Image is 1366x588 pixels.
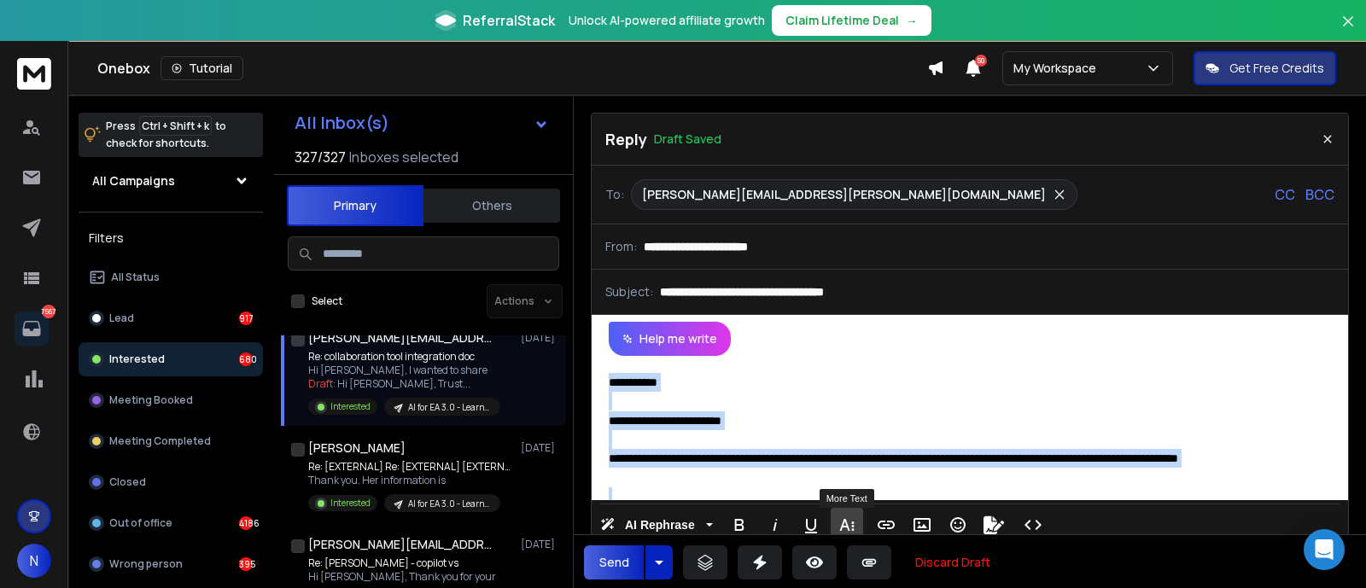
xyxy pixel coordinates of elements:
[79,226,263,250] h3: Filters
[312,294,342,308] label: Select
[1305,184,1334,205] p: BCC
[605,127,647,151] p: Reply
[239,311,253,325] div: 917
[337,376,470,391] span: Hi [PERSON_NAME], Trust ...
[17,544,51,578] button: N
[308,474,513,487] p: Thank you. Her information is
[295,114,389,131] h1: All Inbox(s)
[597,508,716,542] button: AI Rephrase
[97,56,927,80] div: Onebox
[408,498,490,510] p: AI for EA 3.0 - Learnova
[308,536,496,553] h1: [PERSON_NAME][EMAIL_ADDRESS][DOMAIN_NAME]
[605,238,637,255] p: From:
[349,147,458,167] h3: Inboxes selected
[975,55,987,67] span: 50
[239,352,253,366] div: 680
[1229,60,1324,77] p: Get Free Credits
[79,164,263,198] button: All Campaigns
[308,460,513,474] p: Re: [EXTERNAL] Re: [EXTERNAL] [EXTERNAL]
[584,545,644,579] button: Send
[906,508,938,542] button: Insert Image (Ctrl+P)
[1017,508,1049,542] button: Code View
[978,508,1010,542] button: Signature
[79,424,263,458] button: Meeting Completed
[308,570,500,584] p: Hi [PERSON_NAME], Thank you for your
[139,116,212,136] span: Ctrl + Shift + k
[308,350,500,364] p: Re: collaboration tool integration doc
[15,311,49,346] a: 7567
[308,376,336,391] span: Draft:
[521,538,559,551] p: [DATE]
[308,364,500,377] p: Hi [PERSON_NAME], I wanted to share
[642,186,1046,203] p: [PERSON_NAME][EMAIL_ADDRESS][PERSON_NAME][DOMAIN_NAME]
[111,271,160,284] p: All Status
[239,516,253,530] div: 4186
[605,283,653,300] p: Subject:
[521,331,559,345] p: [DATE]
[820,489,874,508] div: More Text
[109,434,211,448] p: Meeting Completed
[79,506,263,540] button: Out of office4186
[942,508,974,542] button: Emoticons
[870,508,902,542] button: Insert Link (Ctrl+K)
[1275,184,1295,205] p: CC
[109,352,165,366] p: Interested
[106,118,226,152] p: Press to check for shortcuts.
[295,147,346,167] span: 327 / 327
[1337,10,1359,51] button: Close banner
[161,56,243,80] button: Tutorial
[463,10,555,31] span: ReferralStack
[42,305,55,318] p: 7567
[109,475,146,489] p: Closed
[79,260,263,294] button: All Status
[79,383,263,417] button: Meeting Booked
[521,441,559,455] p: [DATE]
[109,516,172,530] p: Out of office
[239,557,253,571] div: 395
[79,465,263,499] button: Closed
[92,172,175,189] h1: All Campaigns
[605,186,624,203] p: To:
[408,401,490,414] p: AI for EA 3.0 - Learnova
[330,497,371,509] p: Interested
[330,400,371,413] p: Interested
[569,12,765,29] p: Unlock AI-powered affiliate growth
[1013,60,1103,77] p: My Workspace
[308,556,500,570] p: Re: [PERSON_NAME] - copilot vs
[308,440,406,457] h1: [PERSON_NAME]
[79,301,263,335] button: Lead917
[423,187,560,224] button: Others
[287,185,423,226] button: Primary
[79,342,263,376] button: Interested680
[109,311,134,325] p: Lead
[609,322,731,356] button: Help me write
[622,518,698,533] span: AI Rephrase
[109,393,193,407] p: Meeting Booked
[906,12,918,29] span: →
[772,5,931,36] button: Claim Lifetime Deal→
[1304,529,1345,570] div: Open Intercom Messenger
[902,545,1004,579] button: Discard Draft
[79,547,263,581] button: Wrong person395
[654,131,721,148] p: Draft Saved
[308,329,496,346] h1: [PERSON_NAME][EMAIL_ADDRESS][PERSON_NAME][DOMAIN_NAME]
[1194,51,1336,85] button: Get Free Credits
[281,106,563,140] button: All Inbox(s)
[109,557,183,571] p: Wrong person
